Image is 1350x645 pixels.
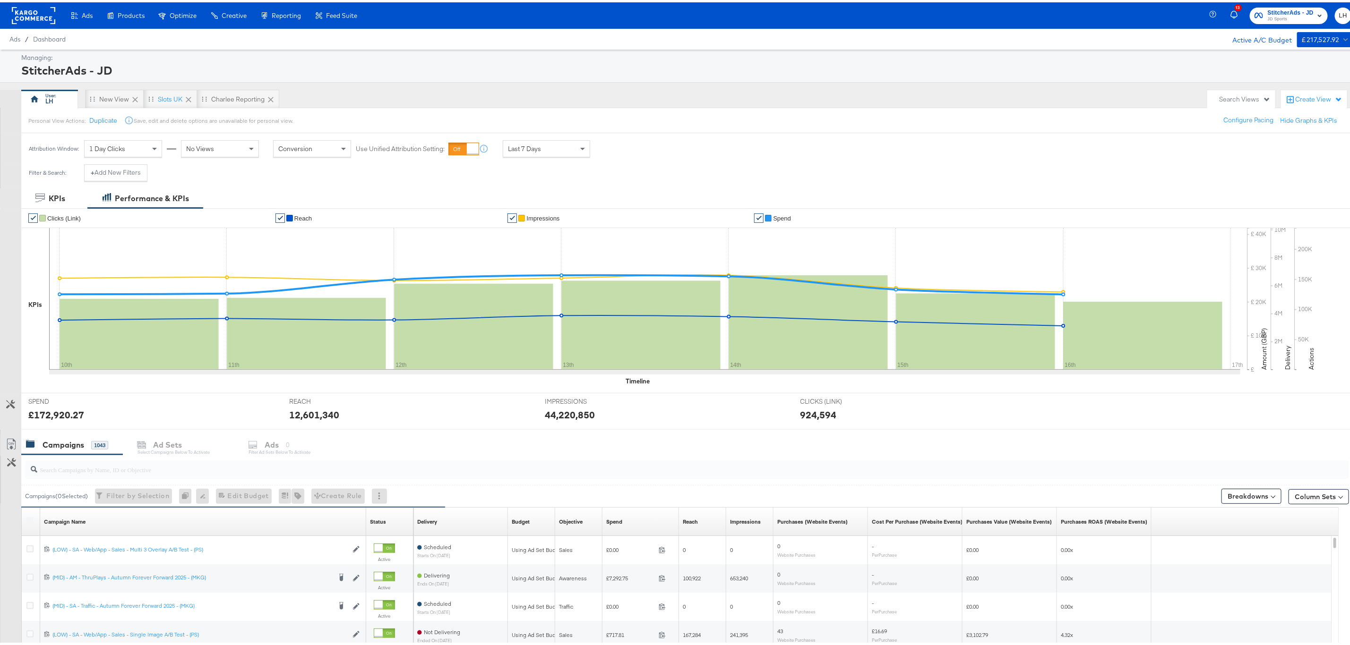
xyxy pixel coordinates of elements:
span: Scheduled [424,598,451,605]
span: No Views [186,142,214,151]
a: The number of times your ad was served. On mobile apps an ad is counted as served the first time ... [730,516,761,523]
span: £0.00 [606,544,655,551]
span: CLICKS (LINK) [800,395,871,404]
button: Column Sets [1289,487,1349,502]
div: New View [99,93,129,102]
div: Reach [683,516,698,523]
a: ✔ [507,211,517,221]
span: Scheduled [424,541,451,548]
span: Feed Suite [326,9,357,17]
span: Spend [773,212,791,220]
a: Dashboard [33,33,66,41]
div: LH [45,94,53,103]
span: Last 7 Days [508,142,541,151]
span: REACH [290,395,361,404]
span: Conversion [278,142,312,151]
a: The total amount spent to date. [606,516,622,523]
span: - [872,569,874,576]
span: 0 [777,597,780,604]
a: The number of times a purchase was made tracked by your Custom Audience pixel on your website aft... [777,516,848,523]
div: Managing: [21,51,1349,60]
span: Creative [222,9,247,17]
sub: starts on [DATE] [417,607,451,612]
div: 0 [179,486,196,501]
div: Spend [606,516,622,523]
span: 0.00x [1061,544,1073,551]
a: ✔ [754,211,764,221]
span: £0.00 [606,601,655,608]
div: Performance & KPIs [115,191,189,202]
span: Reporting [272,9,301,17]
div: Charlee Reporting [211,93,265,102]
span: 4.32x [1061,629,1073,636]
span: 241,395 [730,629,748,636]
div: Personal View Actions: [28,115,86,122]
span: 167,284 [683,629,701,636]
sub: Website Purchases [777,578,816,584]
a: The total value of the purchase actions divided by spend tracked by your Custom Audience pixel on... [1061,516,1147,523]
div: Search Views [1219,93,1271,102]
button: +Add New Filters [84,162,147,179]
div: Delivery [417,516,437,523]
div: KPIs [28,298,42,307]
span: £0.00 [966,601,979,608]
span: - [872,540,874,547]
a: The average cost for each purchase tracked by your Custom Audience pixel on your website after pe... [872,516,963,523]
div: Cost Per Purchase (Website Events) [872,516,963,523]
button: 13 [1229,4,1245,23]
div: Using Ad Set Budget [512,629,564,637]
div: (MID) - AM - ThruPlays - Autumn Forever Forward 2025 - (MKG) [52,571,331,579]
sub: ends on [DATE] [417,579,450,584]
div: Filter & Search: [28,167,67,174]
a: The number of people your ad was served to. [683,516,698,523]
div: (MID) - SA - Traffic - Autumn Forever Forward 2025 - (MKG) [52,600,331,607]
sub: ended on [DATE] [417,636,460,641]
span: / [20,33,33,41]
a: (LOW) - SA - Web/App - Sales - Single Image A/B Test - (PS) [52,628,348,637]
span: SPEND [28,395,99,404]
div: £172,920.27 [28,406,84,419]
div: 12,601,340 [290,406,340,419]
button: Breakdowns [1221,486,1281,501]
span: £3,102.79 [966,629,988,636]
span: Reach [294,212,312,220]
span: 100,922 [683,572,701,579]
div: Using Ad Set Budget [512,544,564,552]
a: Your campaign name. [44,516,86,523]
div: Drag to reorder tab [148,94,154,99]
div: 1043 [91,439,108,447]
span: Ads [82,9,93,17]
div: Slots UK [158,93,182,102]
div: StitcherAds - JD [21,60,1349,76]
span: £0.00 [966,544,979,551]
span: £7,292.75 [606,572,655,579]
text: Amount (GBP) [1260,326,1268,367]
span: £16.69 [872,625,887,632]
span: Awareness [559,572,587,579]
sub: Website Purchases [777,550,816,555]
span: 653,240 [730,572,748,579]
span: 0.00x [1061,572,1073,579]
span: 0 [683,544,686,551]
div: 13 [1235,2,1242,9]
a: Shows the current state of your Ad Campaign. [370,516,386,523]
sub: starts on [DATE] [417,551,451,556]
div: £217,527.92 [1302,32,1340,43]
span: Products [118,9,145,17]
sub: Per Purchase [872,578,897,584]
a: The total value of the purchase actions tracked by your Custom Audience pixel on your website aft... [966,516,1052,523]
span: JD Sports [1268,13,1314,21]
sub: Website Purchases [777,635,816,640]
span: 43 [777,625,783,632]
button: Configure Pacing [1217,110,1280,127]
div: Timeline [626,374,650,383]
span: £717.81 [606,629,655,636]
span: 0 [777,569,780,576]
span: 0 [777,540,780,547]
div: Objective [559,516,583,523]
span: Optimize [170,9,197,17]
span: Delivering [424,569,450,577]
div: (LOW) - SA - Web/App - Sales - Multi 3 Overlay A/B Test - (PS) [52,543,348,551]
div: Save, edit and delete options are unavailable for personal view. [134,115,293,122]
